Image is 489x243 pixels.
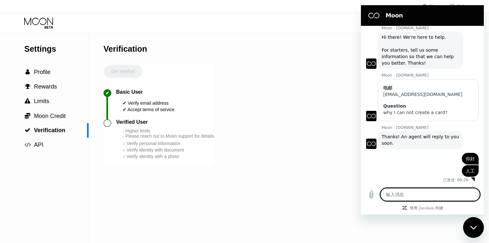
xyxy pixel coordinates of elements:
div: FAQ [457,4,465,9]
span:  [25,84,30,90]
div:  [24,127,31,133]
span:  [25,98,30,104]
div: FAQ [442,3,465,10]
div: EN [429,4,435,9]
div: Basic User [116,89,143,95]
div:  [24,98,31,104]
div: ○ Verify identity with a photo [123,154,214,159]
div: Verified User [116,119,148,125]
div:  [24,112,31,119]
span:  [25,112,30,119]
span: Moon Credit [34,113,66,119]
div: ○ Verify personal information [123,141,214,146]
div:  [24,84,31,90]
div: ○ Verify identity with document [123,147,214,153]
iframe: 消息传送窗口 [361,5,484,215]
div: Settings [24,44,89,54]
span: Limits [34,98,49,104]
span:  [26,69,30,75]
div:  [24,142,31,148]
div: ✔ Verify email address [123,100,175,106]
span:  [25,127,30,133]
span: API [34,142,43,148]
span: Rewards [34,83,57,90]
div: ✔ Accept terms of service [123,107,175,112]
div: - Higher limits - Please reach out to Moon support for details [123,128,214,139]
div: EN [422,3,442,10]
span: Profile [34,69,50,75]
span: Verification [34,127,65,133]
div: ✔ [105,90,109,96]
div:  [24,69,31,75]
span:  [25,142,31,148]
iframe: 用于启动消息传送窗口的按钮，正在对话 [463,217,484,238]
div: Verification [103,44,147,54]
